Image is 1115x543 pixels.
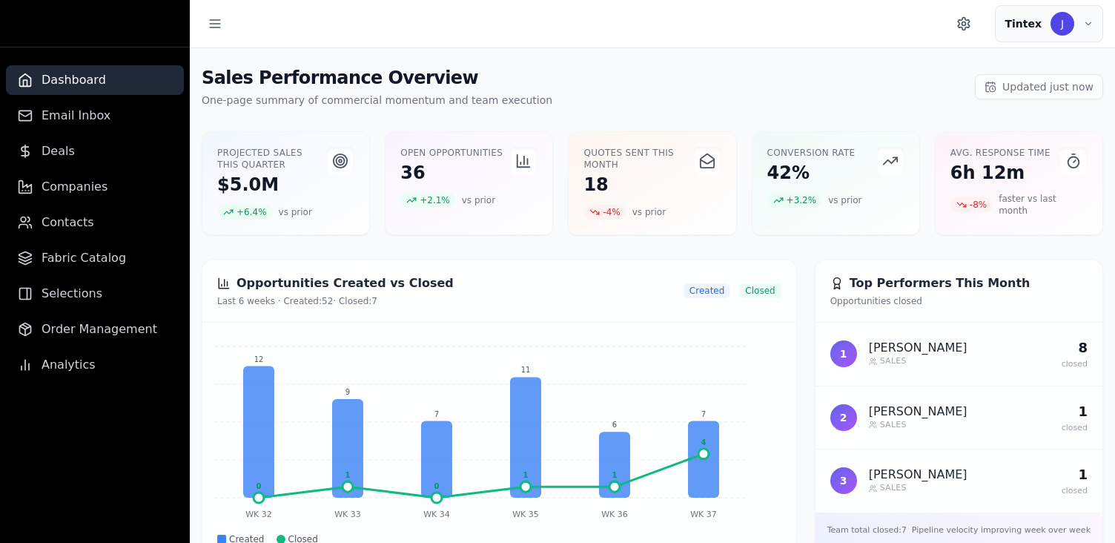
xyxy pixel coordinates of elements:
p: [PERSON_NAME] [869,340,967,355]
div: 2 [830,404,857,431]
span: Updated just now [1002,79,1094,94]
text: WK 37 [690,510,717,519]
p: Conversion Rate [767,147,856,159]
span: + 6.4 % [217,205,273,220]
p: $5.0M [217,174,326,196]
span: -8 % [950,197,993,212]
span: -4 % [583,205,626,220]
p: [PERSON_NAME] [869,467,967,482]
span: Closed [739,283,781,298]
span: Contacts [42,214,94,231]
h2: Top Performers This Month [830,274,1088,292]
span: Selections [42,285,102,303]
p: Sales [869,355,967,368]
a: Companies [6,172,184,202]
text: 1 [345,471,351,479]
text: 9 [345,388,350,396]
text: WK 36 [601,510,628,519]
button: Toggle sidebar [202,10,228,37]
p: Open Opportunities [400,147,503,159]
a: Contacts [6,208,184,237]
div: 3 [830,467,857,494]
span: vs prior [462,194,495,206]
div: 1 [830,340,857,367]
text: 11 [521,366,531,374]
span: Team total closed: 7 [827,524,907,537]
p: Last 6 weeks · Created: 52 · Closed: 7 [217,295,454,307]
span: Deals [42,142,75,160]
a: Deals [6,136,184,166]
p: 1 [1062,464,1088,485]
a: Email Inbox [6,101,184,131]
p: closed [1062,358,1088,371]
span: vs prior [632,206,666,218]
p: Quotes Sent This Month [583,147,692,171]
p: closed [1062,422,1088,435]
span: + 2.1 % [400,193,456,208]
p: 36 [400,162,503,184]
h2: Opportunities Created vs Closed [217,274,454,292]
p: Projected Sales This Quarter [217,147,326,171]
text: 0 [257,482,262,490]
p: Opportunities closed [830,295,1088,307]
span: Companies [42,178,107,196]
span: + 3.2 % [767,193,823,208]
p: Sales [869,419,967,432]
p: [PERSON_NAME] [869,404,967,419]
button: Account menu [995,5,1103,42]
p: 6h 12m [950,162,1051,184]
text: WK 34 [423,510,450,519]
span: Pipeline velocity improving week over week [912,524,1091,537]
span: Order Management [42,320,157,338]
button: Settings [950,10,977,37]
text: 12 [254,355,264,363]
div: J [1051,12,1074,36]
span: Analytics [42,356,96,374]
div: Tintex [1005,16,1042,31]
span: faster vs last month [999,193,1088,217]
h1: Sales Performance Overview [202,66,478,90]
a: Dashboard [6,65,184,95]
span: Email Inbox [42,107,110,125]
span: vs prior [279,206,312,218]
p: closed [1062,485,1088,498]
span: vs prior [828,194,861,206]
p: 1 [1062,401,1088,422]
text: WK 33 [334,510,361,519]
text: 7 [701,410,706,418]
p: 42% [767,162,856,184]
text: WK 32 [245,510,272,519]
a: Fabric Catalog [6,243,184,273]
span: Dashboard [42,71,106,89]
text: 4 [701,438,707,447]
p: One-page summary of commercial momentum and team execution [202,93,552,108]
a: Selections [6,279,184,309]
text: 7 [434,410,439,418]
p: 8 [1062,338,1088,358]
text: 1 [523,471,529,479]
span: Created [684,283,731,298]
p: 18 [583,174,692,196]
p: Sales [869,482,967,495]
a: Analytics [6,350,184,380]
text: 1 [612,471,618,479]
text: 6 [612,421,617,429]
text: WK 35 [512,510,539,519]
p: Avg. Response Time [950,147,1051,159]
span: Fabric Catalog [42,249,126,267]
a: Order Management [6,315,184,344]
text: 0 [434,482,440,490]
